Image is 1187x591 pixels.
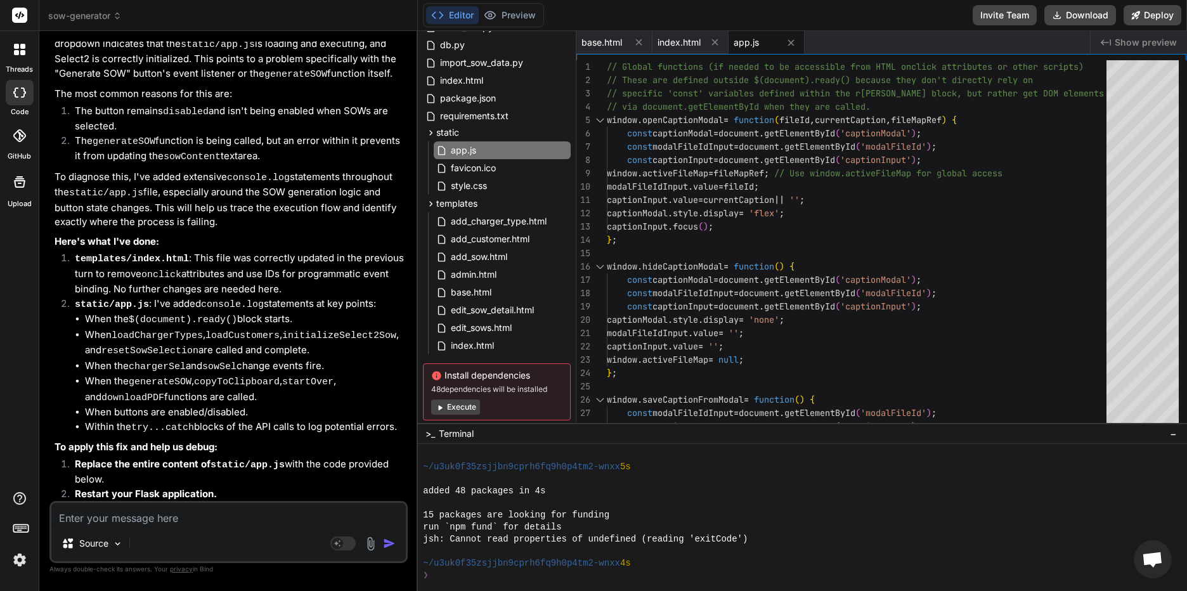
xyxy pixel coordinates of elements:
[739,287,779,299] span: document
[718,420,759,432] span: document
[713,274,718,285] span: =
[911,127,916,139] span: )
[734,261,774,272] span: function
[810,394,815,405] span: {
[764,127,835,139] span: getElementById
[637,114,642,126] span: .
[576,313,590,327] div: 20
[637,354,642,365] span: .
[916,154,921,166] span: ;
[926,287,931,299] span: )
[576,100,590,114] div: 4
[576,140,590,153] div: 7
[703,314,739,325] span: display
[576,380,590,393] div: 25
[800,394,805,405] span: )
[754,181,759,192] span: ;
[708,167,713,179] span: =
[607,221,668,232] span: captionInput
[703,194,774,205] span: currentCaption
[55,87,405,101] p: The most common reasons for this are:
[201,299,264,310] code: console.log
[718,181,723,192] span: =
[75,458,285,470] strong: Replace the entire content of
[642,261,723,272] span: hideCaptionModal
[112,330,203,341] code: loadChargerTypes
[860,74,1033,86] span: ecause they don't directly rely on
[789,261,795,272] span: {
[688,181,693,192] span: .
[718,127,759,139] span: document
[282,377,334,387] code: startOver
[942,114,947,126] span: )
[652,141,734,152] span: modalFileIdInput
[911,154,916,166] span: )
[627,407,652,419] span: const
[627,274,652,285] span: const
[436,197,477,210] span: templates
[85,328,405,359] li: When , , , and are called and complete.
[713,127,718,139] span: =
[734,36,759,49] span: app.js
[734,407,739,419] span: =
[835,274,840,285] span: (
[450,249,509,264] span: add_sow.html
[450,285,493,300] span: base.html
[576,220,590,233] div: 13
[642,354,708,365] span: activeFileMap
[784,287,855,299] span: getElementById
[607,74,860,86] span: // These are defined outside $(document).ready() b
[576,233,590,247] div: 14
[739,314,744,325] span: =
[363,536,378,551] img: attachment
[141,270,181,280] code: onclick
[759,274,764,285] span: .
[576,167,590,180] div: 9
[698,221,703,232] span: (
[423,461,620,473] span: ~/u3uk0f35zsjjbn9cprh6fq9h0p4tm2-wnxx
[101,393,164,403] code: downloadPDF
[713,167,764,179] span: fileMapRef
[718,154,759,166] span: document
[779,261,784,272] span: )
[65,297,405,436] li: : I've added statements at key points:
[607,101,860,112] span: // via document.getElementById when they are calle
[754,394,795,405] span: function
[739,354,744,365] span: ;
[439,108,510,124] span: requirements.txt
[764,301,835,312] span: getElementById
[637,394,642,405] span: .
[759,127,764,139] span: .
[718,274,759,285] span: document
[718,354,739,365] span: null
[911,274,916,285] span: )
[607,167,637,179] span: window
[85,359,405,375] li: When the and change events fire.
[479,6,541,24] button: Preview
[65,104,405,134] li: The button remains and isn't being enabled when SOWs are selected.
[759,301,764,312] span: .
[916,301,921,312] span: ;
[627,301,652,312] span: const
[734,114,774,126] span: function
[607,394,637,405] span: window
[607,261,637,272] span: window
[93,136,155,147] code: generateSOW
[779,141,784,152] span: .
[6,64,33,75] label: threads
[668,341,673,352] span: .
[439,37,466,53] span: db.py
[774,194,784,205] span: ||
[642,167,708,179] span: activeFileMap
[627,154,652,166] span: const
[673,314,698,325] span: style
[835,420,840,432] span: (
[131,422,194,433] code: try...catch
[739,141,779,152] span: document
[163,107,209,117] code: disabled
[612,234,617,245] span: ;
[607,114,637,126] span: window
[75,254,189,264] code: templates/index.html
[576,87,590,100] div: 3
[439,55,524,70] span: import_sow_data.py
